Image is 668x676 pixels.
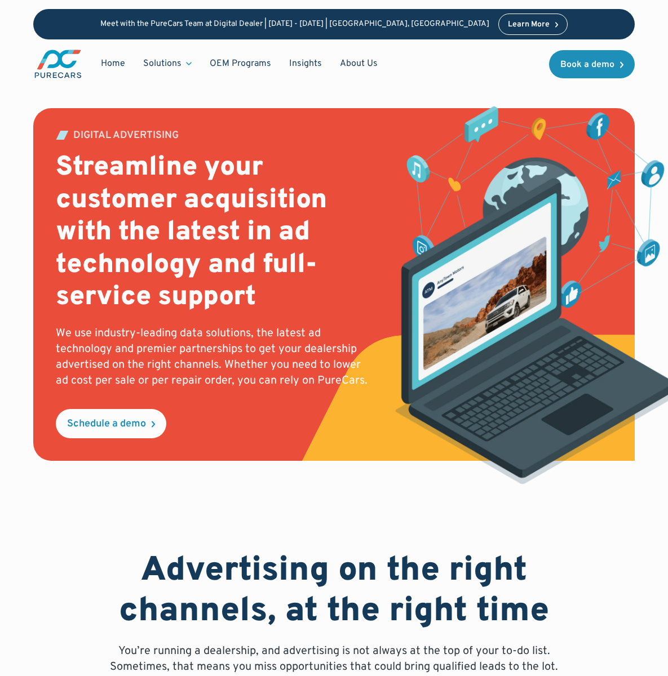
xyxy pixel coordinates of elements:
a: Home [92,53,134,74]
a: About Us [331,53,387,74]
h2: Streamline your customer acquisition with the latest in ad technology and full-service support [56,152,374,314]
a: main [33,48,83,79]
div: DIGITAL ADVERTISING [73,131,179,141]
a: Insights [280,53,331,74]
div: Solutions [134,53,201,74]
div: Learn More [508,21,550,29]
p: We use industry-leading data solutions, the latest ad technology and premier partnerships to get ... [56,326,374,389]
a: Schedule a demo [56,409,166,438]
a: Learn More [498,14,568,35]
img: purecars logo [33,48,83,79]
div: Schedule a demo [67,419,146,429]
a: Book a demo [549,50,635,78]
p: Meet with the PureCars Team at Digital Dealer | [DATE] - [DATE] | [GEOGRAPHIC_DATA], [GEOGRAPHIC_... [100,20,489,29]
div: Book a demo [560,60,614,69]
h2: Advertising on the right channels, at the right time [100,551,569,632]
div: Solutions [143,57,182,70]
a: OEM Programs [201,53,280,74]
